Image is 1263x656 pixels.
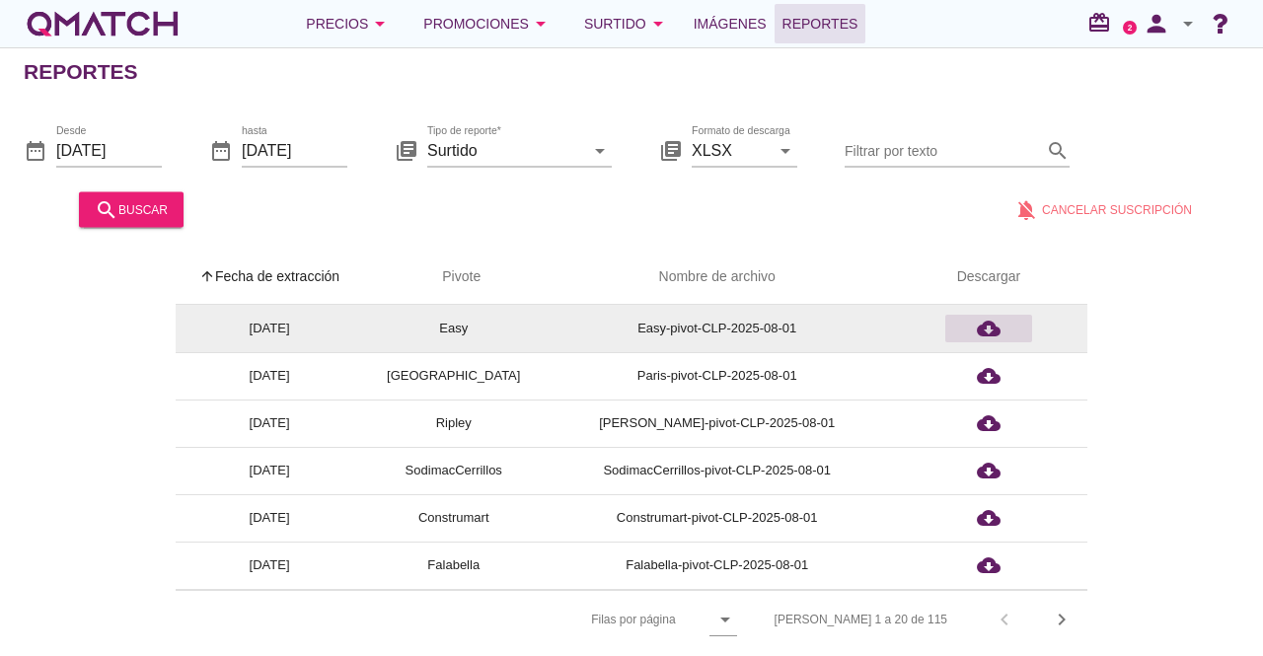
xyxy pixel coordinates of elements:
[646,12,670,36] i: arrow_drop_down
[199,268,215,284] i: arrow_upward
[427,134,584,166] input: Tipo de reporte*
[544,352,890,400] td: Paris-pivot-CLP-2025-08-01
[79,191,184,227] button: buscar
[686,4,775,43] a: Imágenes
[999,191,1208,227] button: Cancelar suscripción
[363,250,544,305] th: Pivote: Not sorted. Activate to sort ascending.
[1176,12,1200,36] i: arrow_drop_down
[363,305,544,352] td: Easy
[977,364,1001,388] i: cloud_download
[24,138,47,162] i: date_range
[1137,10,1176,37] i: person
[588,138,612,162] i: arrow_drop_down
[176,305,363,352] td: [DATE]
[56,134,162,166] input: Desde
[977,506,1001,530] i: cloud_download
[568,4,686,43] button: Surtido
[694,12,767,36] span: Imágenes
[24,56,138,88] h2: Reportes
[209,138,233,162] i: date_range
[977,553,1001,577] i: cloud_download
[692,134,770,166] input: Formato de descarga
[544,542,890,589] td: Falabella-pivot-CLP-2025-08-01
[408,4,568,43] button: Promociones
[845,134,1042,166] input: Filtrar por texto
[363,352,544,400] td: [GEOGRAPHIC_DATA]
[1128,23,1133,32] text: 2
[544,494,890,542] td: Construmart-pivot-CLP-2025-08-01
[95,197,118,221] i: search
[544,447,890,494] td: SodimacCerrillos-pivot-CLP-2025-08-01
[363,400,544,447] td: Ripley
[890,250,1087,305] th: Descargar: Not sorted.
[363,494,544,542] td: Construmart
[176,542,363,589] td: [DATE]
[363,542,544,589] td: Falabella
[713,608,737,631] i: arrow_drop_down
[544,400,890,447] td: [PERSON_NAME]-pivot-CLP-2025-08-01
[24,4,182,43] a: white-qmatch-logo
[395,138,418,162] i: library_books
[176,447,363,494] td: [DATE]
[1087,11,1119,35] i: redeem
[1050,608,1074,631] i: chevron_right
[977,411,1001,435] i: cloud_download
[176,494,363,542] td: [DATE]
[1123,21,1137,35] a: 2
[306,12,392,36] div: Precios
[290,4,408,43] button: Precios
[1042,200,1192,218] span: Cancelar suscripción
[1046,138,1070,162] i: search
[584,12,670,36] div: Surtido
[368,12,392,36] i: arrow_drop_down
[176,400,363,447] td: [DATE]
[394,591,736,648] div: Filas por página
[529,12,553,36] i: arrow_drop_down
[423,12,553,36] div: Promociones
[176,250,363,305] th: Fecha de extracción: Sorted ascending. Activate to sort descending.
[363,447,544,494] td: SodimacCerrillos
[782,12,858,36] span: Reportes
[775,4,866,43] a: Reportes
[775,611,947,628] div: [PERSON_NAME] 1 a 20 de 115
[977,317,1001,340] i: cloud_download
[774,138,797,162] i: arrow_drop_down
[1044,602,1079,637] button: Next page
[544,305,890,352] td: Easy-pivot-CLP-2025-08-01
[1014,197,1042,221] i: notifications_off
[95,197,168,221] div: buscar
[242,134,347,166] input: hasta
[544,250,890,305] th: Nombre de archivo: Not sorted.
[176,352,363,400] td: [DATE]
[659,138,683,162] i: library_books
[977,459,1001,482] i: cloud_download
